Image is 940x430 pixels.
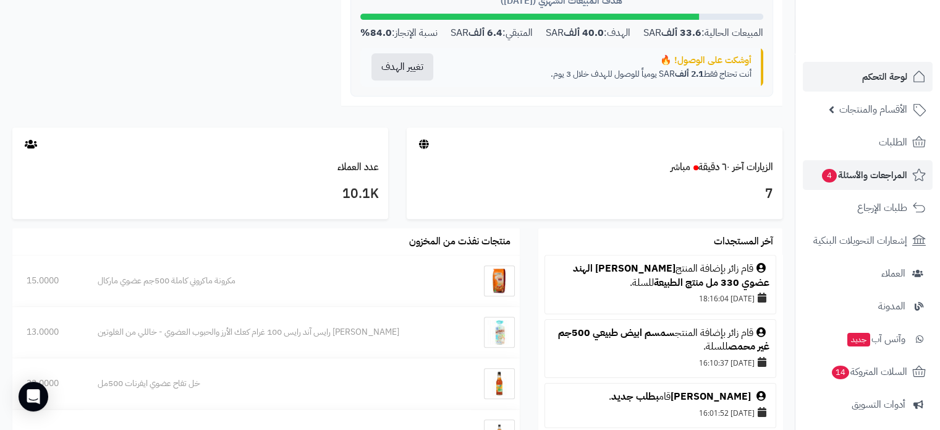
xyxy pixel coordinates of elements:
[551,262,769,290] div: قام زائر بإضافة المنتج للسلة.
[611,389,659,404] a: بطلب جديد
[27,326,69,338] div: 13.0000
[852,396,905,413] span: أدوات التسويق
[881,265,905,282] span: العملاء
[454,54,752,67] div: أوشكت على الوصول! 🔥
[671,160,773,174] a: الزيارات آخر ٦٠ دقيقةمباشر
[468,25,502,40] strong: 6.4 ألف
[671,160,690,174] small: مباشر
[98,326,457,338] div: [PERSON_NAME] رايس آند رايس 100 غرام كعك الأرز والحبوب العضوي - خاللي من الغلوتين
[98,275,457,287] div: مكرونة ماكروني كاملة 500جم عضوي ماركال
[803,226,933,256] a: إشعارات التحويلات البنكية
[360,26,438,40] div: نسبة الإنجاز:
[551,390,769,404] div: قام .
[846,330,905,348] span: وآتس آب
[822,169,837,183] span: 4
[27,377,69,390] div: 33.0000
[409,236,510,247] h3: منتجات نفذت من المخزون
[22,184,379,205] h3: 10.1K
[551,326,769,355] div: قام زائر بإضافة المنتج للسلة.
[831,363,907,381] span: السلات المتروكة
[558,325,769,355] a: سمسم ابيض طبيعي 500جم غير محمص
[451,26,533,40] div: المتبقي: SAR
[454,68,752,80] p: أنت تحتاج فقط SAR يومياً للوصول للهدف خلال 3 يوم.
[484,317,515,348] img: بروبايوس رايس آند رايس 100 غرام كعك الأرز والحبوب العضوي - خاللي من الغلوتين
[484,368,515,399] img: خل تفاح عضوي ايفرنات 500مل
[337,160,379,174] a: عدد العملاء
[803,390,933,419] a: أدوات التسويق
[416,184,773,205] h3: 7
[878,298,905,315] span: المدونة
[839,101,907,118] span: الأقسام والمنتجات
[803,62,933,92] a: لوحة التحكم
[803,291,933,321] a: المدونة
[661,25,701,40] strong: 33.6 ألف
[484,265,515,296] img: مكرونة ماكروني كاملة 500جم عضوي ماركال
[573,261,769,290] a: [PERSON_NAME] الهند عضوي 330 مل منتج الطبيعة
[564,25,604,40] strong: 40.0 ألف
[551,290,769,307] div: [DATE] 18:16:04
[857,199,907,217] span: طلبات الإرجاع
[813,232,907,249] span: إشعارات التحويلات البنكية
[832,366,849,379] span: 14
[803,127,933,157] a: الطلبات
[856,33,928,59] img: logo-2.png
[821,166,907,184] span: المراجعات والأسئلة
[360,25,392,40] strong: 84.0%
[803,357,933,387] a: السلات المتروكة14
[371,53,433,80] button: تغيير الهدف
[714,236,773,247] h3: آخر المستجدات
[803,324,933,354] a: وآتس آبجديد
[19,382,48,411] div: Open Intercom Messenger
[803,259,933,288] a: العملاء
[879,134,907,151] span: الطلبات
[551,404,769,421] div: [DATE] 16:01:52
[862,68,907,85] span: لوحة التحكم
[551,354,769,371] div: [DATE] 16:10:37
[803,193,933,223] a: طلبات الإرجاع
[671,389,751,404] a: [PERSON_NAME]
[675,67,703,80] strong: 2.1 ألف
[643,26,763,40] div: المبيعات الحالية: SAR
[27,275,69,287] div: 15.0000
[847,333,870,346] span: جديد
[546,26,630,40] div: الهدف: SAR
[803,160,933,190] a: المراجعات والأسئلة4
[98,377,457,390] div: خل تفاح عضوي ايفرنات 500مل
